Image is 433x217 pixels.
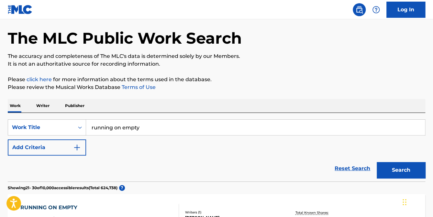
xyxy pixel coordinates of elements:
[120,84,156,90] a: Terms of Use
[27,76,52,82] a: click here
[353,3,366,16] a: Public Search
[20,204,81,212] div: RUNNING ON EMPTY
[73,144,81,151] img: 9d2ae6d4665cec9f34b9.svg
[331,161,373,176] a: Reset Search
[8,185,117,191] p: Showing 21 - 30 of 10,000 accessible results (Total 624,738 )
[34,99,51,113] p: Writer
[386,2,425,18] a: Log In
[8,5,33,14] img: MLC Logo
[8,99,23,113] p: Work
[8,28,242,48] h1: The MLC Public Work Search
[119,185,125,191] span: ?
[8,52,425,60] p: The accuracy and completeness of The MLC's data is determined solely by our Members.
[372,6,380,14] img: help
[370,3,383,16] div: Help
[377,162,425,178] button: Search
[295,210,330,215] p: Total Known Shares:
[355,6,363,14] img: search
[8,83,425,91] p: Please review the Musical Works Database
[8,76,425,83] p: Please for more information about the terms used in the database.
[63,99,86,113] p: Publisher
[185,210,278,215] div: Writers ( 1 )
[403,192,406,212] div: Drag
[8,139,86,156] button: Add Criteria
[401,186,433,217] iframe: Chat Widget
[8,60,425,68] p: It is not an authoritative source for recording information.
[8,119,425,181] form: Search Form
[12,124,70,131] div: Work Title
